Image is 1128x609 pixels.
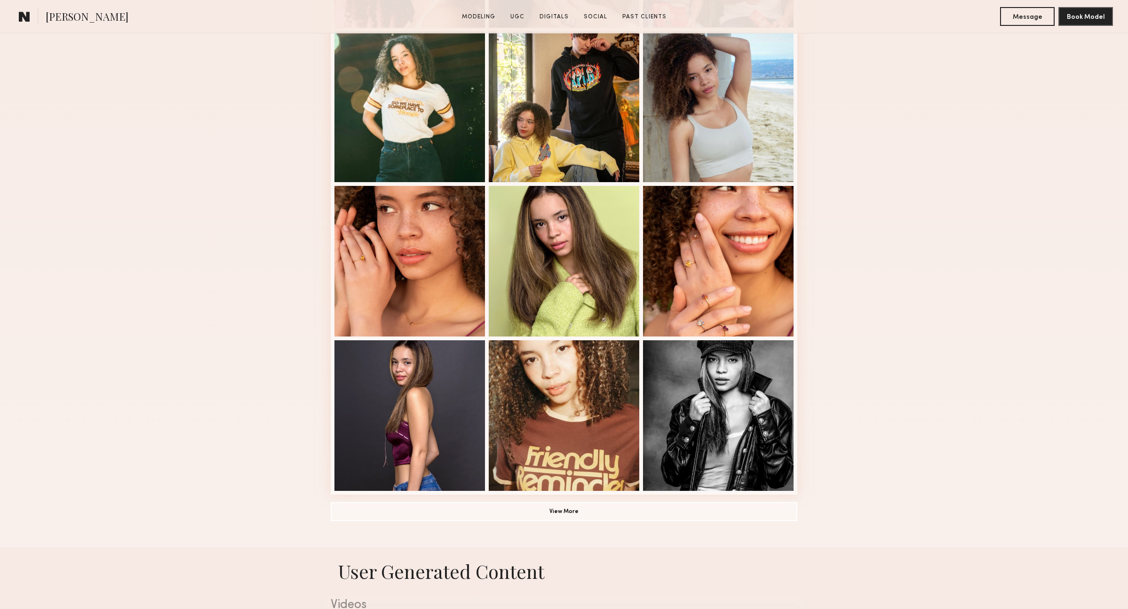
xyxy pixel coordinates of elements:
a: Digitals [536,13,572,21]
a: UGC [507,13,528,21]
a: Book Model [1058,12,1113,20]
button: Message [1000,7,1055,26]
a: Past Clients [619,13,670,21]
span: [PERSON_NAME] [46,9,128,26]
a: Social [580,13,611,21]
a: Modeling [458,13,499,21]
h1: User Generated Content [323,559,805,584]
button: View More [331,502,797,521]
button: Book Model [1058,7,1113,26]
